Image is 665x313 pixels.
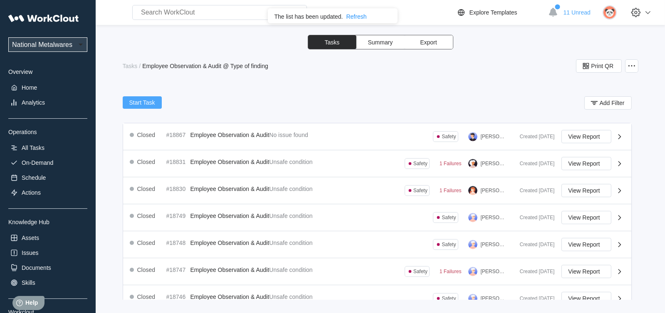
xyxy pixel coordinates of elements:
div: [PERSON_NAME] [481,269,507,274]
div: Closed [137,240,156,246]
div: Assets [22,235,39,241]
div: Actions [22,189,41,196]
div: #18748 [166,240,187,246]
div: [PERSON_NAME] [481,296,507,301]
div: Knowledge Hub [8,219,87,225]
a: Closed#18831Employee Observation & AuditUnsafe conditionSafety1 Failures[PERSON_NAME]Created [DAT... [123,150,631,177]
img: user-4.png [468,159,477,168]
div: [PERSON_NAME] [481,188,507,193]
a: Documents [8,262,87,274]
div: Closed [137,213,156,219]
div: Refresh [346,13,367,20]
span: View Report [569,242,600,247]
div: Safety [442,242,456,247]
div: #18749 [166,213,187,219]
div: #18830 [166,186,187,192]
div: Created [DATE] [513,269,555,274]
img: user-3.png [468,267,477,276]
div: [PERSON_NAME] [481,215,507,220]
a: Closed#18748Employee Observation & AuditUnsafe conditionSafety[PERSON_NAME]Created [DATE]View Report [123,231,631,258]
button: Export [405,35,453,49]
div: Closed [137,159,156,165]
span: Add Filter [600,100,625,106]
span: View Report [569,215,600,220]
button: View Report [561,238,611,251]
div: / [139,63,141,69]
div: Closed [137,132,156,138]
span: Employee Observation & Audit [190,293,269,300]
img: user-2.png [468,186,477,195]
mark: No issue found [269,132,308,138]
span: View Report [569,161,600,166]
button: close [389,12,394,18]
span: Summary [368,39,393,45]
div: The list has been updated. [274,13,343,20]
button: Add Filter [584,96,632,110]
div: Created [DATE] [513,242,555,247]
mark: Unsafe condition [269,159,312,165]
span: Employee Observation & Audit [190,186,269,192]
span: Tasks [325,39,340,45]
a: Closed#18747Employee Observation & AuditUnsafe conditionSafety1 Failures[PERSON_NAME]Created [DAT... [123,258,631,285]
span: Export [420,39,437,45]
span: Start Task [129,100,155,105]
img: user-5.png [468,132,477,141]
div: On-Demand [22,159,53,166]
a: Tasks [123,63,139,69]
button: View Report [561,157,611,170]
a: Explore Templates [456,7,544,17]
button: Tasks [308,35,356,49]
div: Closed [137,186,156,192]
div: Closed [137,293,156,300]
span: Employee Observation & Audit [190,132,269,138]
mark: Unsafe condition [269,213,312,219]
img: user-3.png [468,213,477,222]
div: Explore Templates [470,9,517,16]
div: 1 Failures [440,161,462,166]
button: View Report [561,130,611,143]
div: Safety [413,269,428,274]
div: Safety [442,296,456,301]
a: Closed#18830Employee Observation & AuditUnsafe conditionSafety1 Failures[PERSON_NAME]Created [DAT... [123,177,631,204]
a: Analytics [8,97,87,108]
a: Skills [8,277,87,289]
div: All Tasks [22,144,44,151]
a: All Tasks [8,142,87,154]
span: View Report [569,188,600,193]
span: Employee Observation & Audit [190,240,269,246]
div: Created [DATE] [513,215,555,220]
a: Closed#18867Employee Observation & AuditNo issue foundSafety[PERSON_NAME]Created [DATE]View Report [123,123,631,150]
span: View Report [569,296,600,301]
button: Summary [356,35,405,49]
div: Skills [22,279,35,286]
mark: Unsafe condition [269,267,312,273]
div: Overview [8,68,87,75]
mark: Unsafe condition [269,186,312,192]
input: Search WorkClout [132,5,307,20]
div: Created [DATE] [513,188,555,193]
button: Print QR [576,59,622,73]
div: [PERSON_NAME] [481,134,507,139]
div: Analytics [22,99,45,106]
div: [PERSON_NAME] [481,242,507,247]
a: Closed#18749Employee Observation & AuditUnsafe conditionSafety[PERSON_NAME]Created [DATE]View Report [123,204,631,231]
div: Safety [413,188,428,193]
span: View Report [569,269,600,274]
div: #18867 [166,132,187,138]
span: Employee Observation & Audit [190,159,269,165]
div: 1 Failures [440,188,462,193]
mark: Unsafe condition [269,293,312,300]
a: Issues [8,247,87,259]
img: user-3.png [468,240,477,249]
div: Operations [8,129,87,135]
div: #18747 [166,267,187,273]
div: Created [DATE] [513,161,555,166]
img: panda.png [603,5,617,20]
div: Created [DATE] [513,296,555,301]
button: View Report [561,211,611,224]
div: Closed [137,267,156,273]
button: View Report [561,265,611,278]
div: Created [DATE] [513,134,555,139]
span: 11 Unread [564,9,591,16]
